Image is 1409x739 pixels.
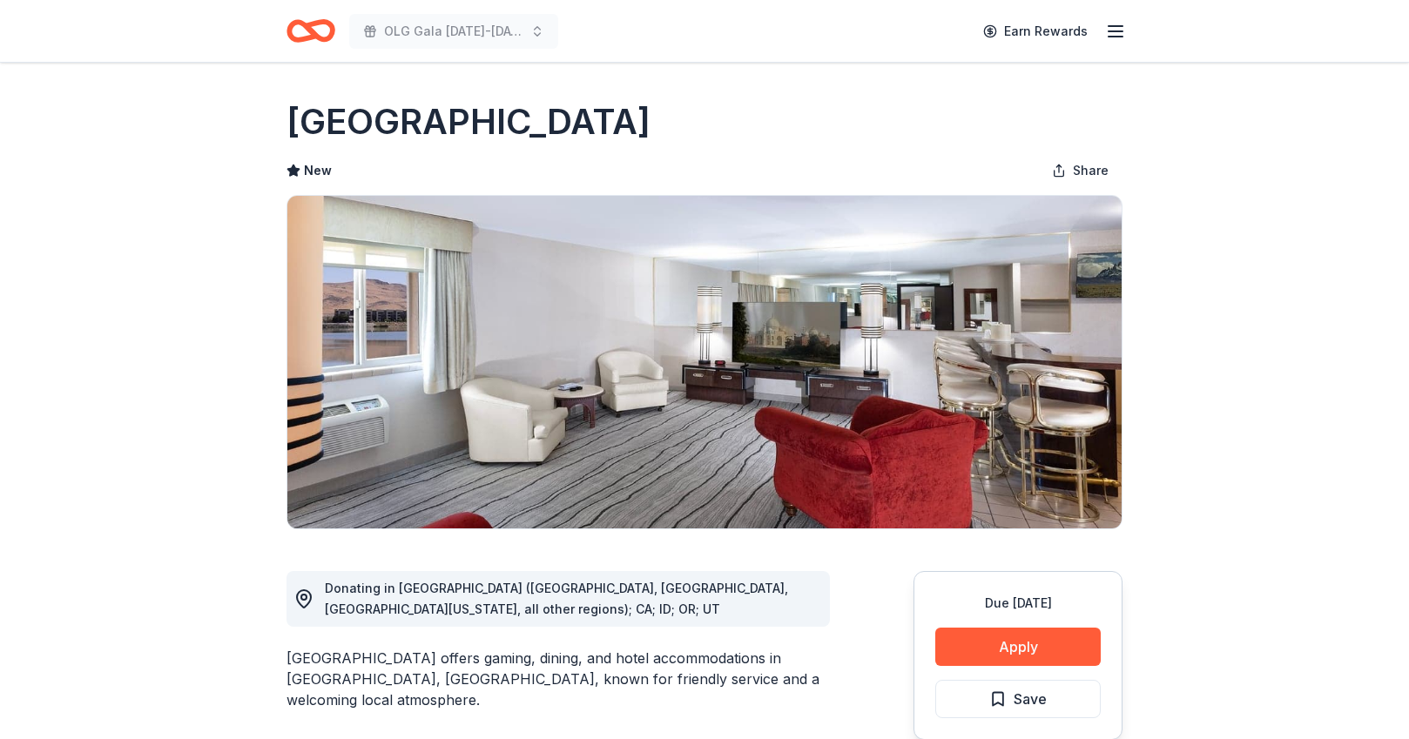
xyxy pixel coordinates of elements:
[349,14,558,49] button: OLG Gala [DATE]-[DATE] School Year
[384,21,523,42] span: OLG Gala [DATE]-[DATE] School Year
[1038,153,1122,188] button: Share
[287,196,1122,528] img: Image for Western Village Inn and Casino
[935,628,1101,666] button: Apply
[287,97,651,146] h1: [GEOGRAPHIC_DATA]
[1014,688,1047,710] span: Save
[287,10,335,51] a: Home
[973,16,1098,47] a: Earn Rewards
[304,160,332,181] span: New
[935,593,1101,614] div: Due [DATE]
[1073,160,1109,181] span: Share
[935,680,1101,718] button: Save
[287,648,830,710] div: [GEOGRAPHIC_DATA] offers gaming, dining, and hotel accommodations in [GEOGRAPHIC_DATA], [GEOGRAPH...
[325,581,788,616] span: Donating in [GEOGRAPHIC_DATA] ([GEOGRAPHIC_DATA], [GEOGRAPHIC_DATA], [GEOGRAPHIC_DATA][US_STATE],...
